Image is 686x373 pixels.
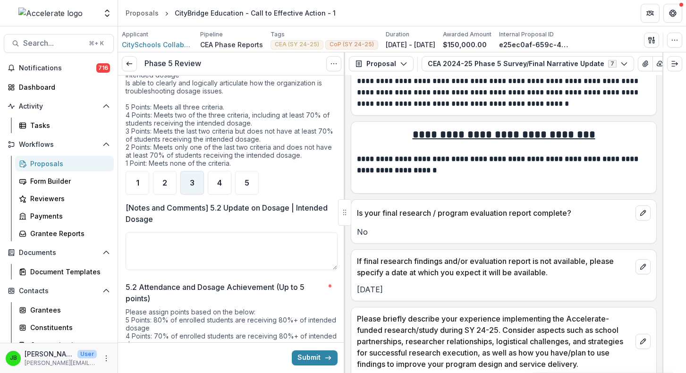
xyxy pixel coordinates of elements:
[18,8,83,19] img: Accelerate logo
[19,102,99,110] span: Activity
[200,40,263,50] p: CEA Phase Reports
[144,59,201,68] h3: Phase 5 Review
[15,208,114,224] a: Payments
[15,264,114,280] a: Document Templates
[122,6,162,20] a: Proposals
[4,99,114,114] button: Open Activity
[126,31,338,171] div: Criteria At least 70% of students received the intended dosage, as defined by the provider Is abl...
[443,30,491,39] p: Awarded Amount
[30,120,106,130] div: Tasks
[15,173,114,189] a: Form Builder
[162,179,167,186] span: 2
[122,40,193,50] a: CitySchools Collaborative
[4,34,114,53] button: Search...
[96,63,110,73] span: 716
[663,4,682,23] button: Get Help
[77,350,97,358] p: User
[4,79,114,95] a: Dashboard
[10,355,17,361] div: Jennifer Bronson
[175,8,336,18] div: CityBridge Education - Call to Effective Action - 1
[30,340,106,350] div: Communications
[15,320,114,335] a: Constituents
[122,30,148,39] p: Applicant
[15,302,114,318] a: Grantees
[19,249,99,257] span: Documents
[217,179,222,186] span: 4
[19,82,106,92] div: Dashboard
[19,141,99,149] span: Workflows
[357,313,632,370] p: Please briefly describe your experience implementing the Accelerate-funded research/study during ...
[87,38,106,49] div: ⌘ + K
[126,8,159,18] div: Proposals
[275,41,319,48] span: CEA (SY 24-25)
[30,159,106,169] div: Proposals
[422,56,634,71] button: CEA 2024-25 Phase 5 Survey/Final Narrative Update7
[667,56,682,71] button: Expand right
[245,179,249,186] span: 5
[635,334,651,349] button: edit
[386,40,435,50] p: [DATE] - [DATE]
[292,350,338,365] button: Submit
[19,64,96,72] span: Notifications
[4,283,114,298] button: Open Contacts
[30,176,106,186] div: Form Builder
[190,179,195,186] span: 3
[15,337,114,353] a: Communications
[136,179,139,186] span: 1
[30,305,106,315] div: Grantees
[15,226,114,241] a: Grantee Reports
[499,40,570,50] p: e25ec0af-659c-4a3e-b7a5-6644e3eee7a8
[30,194,106,203] div: Reviewers
[349,56,414,71] button: Proposal
[30,267,106,277] div: Document Templates
[25,359,97,367] p: [PERSON_NAME][EMAIL_ADDRESS][PERSON_NAME][DOMAIN_NAME]
[126,202,332,225] p: [Notes and Comments] 5.2 Update on Dosage | Intended Dosage
[4,245,114,260] button: Open Documents
[30,211,106,221] div: Payments
[326,56,341,71] button: Options
[357,226,651,237] p: No
[357,207,632,219] p: Is your final research / program evaluation report complete?
[19,287,99,295] span: Contacts
[638,56,653,71] button: View Attached Files
[122,6,339,20] nav: breadcrumb
[635,205,651,220] button: edit
[30,229,106,238] div: Grantee Reports
[15,118,114,133] a: Tasks
[23,39,83,48] span: Search...
[25,349,74,359] p: [PERSON_NAME]
[30,322,106,332] div: Constituents
[101,4,114,23] button: Open entity switcher
[4,137,114,152] button: Open Workflows
[641,4,660,23] button: Partners
[330,41,374,48] span: CoP (SY 24-25)
[499,30,554,39] p: Internal Proposal ID
[200,30,223,39] p: Pipeline
[635,259,651,274] button: edit
[271,30,285,39] p: Tags
[443,40,487,50] p: $150,000.00
[15,156,114,171] a: Proposals
[4,60,114,76] button: Notifications716
[386,30,409,39] p: Duration
[126,281,324,304] p: 5.2 Attendance and Dosage Achievement (Up to 5 points)
[101,353,112,364] button: More
[357,255,632,278] p: If final research findings and/or evaluation report is not available, please specify a date at wh...
[357,284,651,295] p: [DATE]
[15,191,114,206] a: Reviewers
